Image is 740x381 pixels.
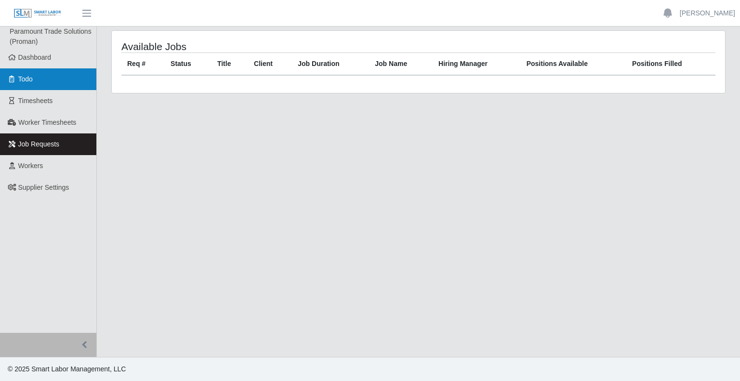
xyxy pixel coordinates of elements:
[165,53,211,76] th: Status
[292,53,369,76] th: Job Duration
[121,40,360,53] h4: Available Jobs
[626,53,715,76] th: Positions Filled
[13,8,62,19] img: SLM Logo
[521,53,626,76] th: Positions Available
[680,8,735,18] a: [PERSON_NAME]
[18,184,69,191] span: Supplier Settings
[10,27,92,45] span: Paramount Trade Solutions (Proman)
[211,53,248,76] th: Title
[121,53,165,76] th: Req #
[18,53,52,61] span: Dashboard
[18,75,33,83] span: Todo
[18,97,53,105] span: Timesheets
[433,53,521,76] th: Hiring Manager
[18,162,43,170] span: Workers
[369,53,433,76] th: Job Name
[18,140,60,148] span: Job Requests
[248,53,292,76] th: Client
[8,365,126,373] span: © 2025 Smart Labor Management, LLC
[18,118,76,126] span: Worker Timesheets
